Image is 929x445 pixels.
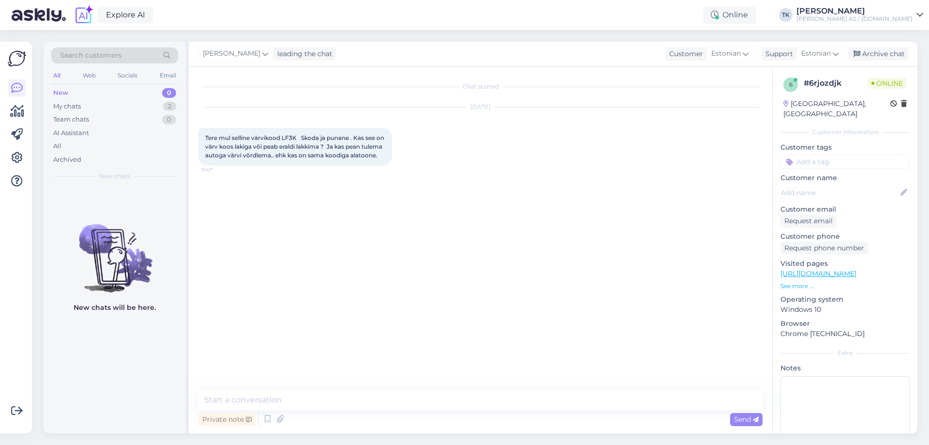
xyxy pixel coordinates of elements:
div: New [53,88,68,98]
div: Socials [116,69,139,82]
span: Tere mul selline värvikood LF3K Skoda ja punane . Kas see on värv koos lakiga või peab eraldi lak... [205,134,386,159]
div: AI Assistant [53,128,89,138]
div: [PERSON_NAME] [796,7,913,15]
span: Search customers [60,50,121,61]
div: Customer information [780,128,910,137]
div: [GEOGRAPHIC_DATA], [GEOGRAPHIC_DATA] [783,99,890,119]
span: Estonian [711,48,741,59]
div: 0 [162,88,176,98]
img: Askly Logo [8,49,26,68]
div: # 6rjozdjk [804,77,868,89]
a: [PERSON_NAME][PERSON_NAME] AS / [DOMAIN_NAME] [796,7,923,23]
span: 6 [789,81,793,88]
div: Email [158,69,178,82]
img: explore-ai [74,5,94,25]
span: Send [734,415,759,424]
p: Operating system [780,294,910,305]
p: New chats will be here. [74,303,156,313]
p: Visited pages [780,259,910,269]
div: Chat started [198,82,763,91]
div: Private note [198,413,255,426]
p: Chrome [TECHNICAL_ID] [780,329,910,339]
div: My chats [53,102,81,111]
span: Online [868,78,907,89]
input: Add a tag [780,154,910,169]
p: Browser [780,319,910,329]
div: Support [762,49,793,59]
div: Archive chat [848,47,909,61]
input: Add name [781,187,899,198]
div: [DATE] [198,103,763,111]
div: Web [81,69,98,82]
p: Windows 10 [780,305,910,315]
div: TK [779,8,793,22]
p: See more ... [780,282,910,291]
div: Online [703,6,756,24]
div: 2 [163,102,176,111]
div: Request email [780,215,837,228]
p: Customer tags [780,142,910,153]
div: 0 [162,115,176,124]
img: No chats [44,207,186,294]
div: Customer [665,49,703,59]
p: Customer phone [780,231,910,242]
div: Archived [53,155,81,165]
div: Team chats [53,115,89,124]
div: Request phone number [780,242,868,255]
p: Customer name [780,173,910,183]
a: Explore AI [98,7,153,23]
a: [URL][DOMAIN_NAME] [780,269,856,278]
div: [PERSON_NAME] AS / [DOMAIN_NAME] [796,15,913,23]
span: 11:47 [201,166,238,173]
p: Customer email [780,204,910,215]
div: All [51,69,62,82]
p: Notes [780,363,910,373]
div: leading the chat [273,49,332,59]
span: Estonian [801,48,831,59]
span: [PERSON_NAME] [203,48,260,59]
div: Extra [780,349,910,357]
span: New chats [99,172,130,181]
div: All [53,141,61,151]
